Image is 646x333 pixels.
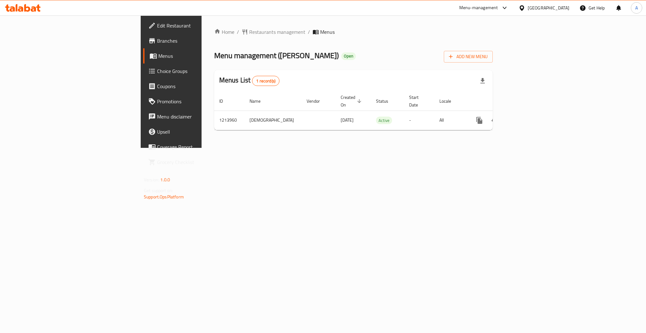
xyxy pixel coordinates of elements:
[242,28,305,36] a: Restaurants management
[143,33,249,48] a: Branches
[244,111,302,130] td: [DEMOGRAPHIC_DATA]
[307,97,328,105] span: Vendor
[252,78,279,84] span: 1 record(s)
[308,28,310,36] li: /
[144,186,173,195] span: Get support on:
[219,97,231,105] span: ID
[157,67,244,75] span: Choice Groups
[160,176,170,184] span: 1.0.0
[214,28,493,36] nav: breadcrumb
[143,94,249,109] a: Promotions
[157,143,244,151] span: Coverage Report
[143,124,249,139] a: Upsell
[444,51,493,63] button: Add New Menu
[467,92,537,111] th: Actions
[472,113,487,128] button: more
[409,94,427,109] span: Start Date
[341,53,356,59] span: Open
[404,111,434,130] td: -
[250,97,269,105] span: Name
[341,94,363,109] span: Created On
[449,53,488,61] span: Add New Menu
[341,52,356,60] div: Open
[144,176,159,184] span: Version:
[320,28,335,36] span: Menus
[459,4,498,12] div: Menu-management
[158,52,244,60] span: Menus
[376,117,392,124] div: Active
[439,97,459,105] span: Locale
[214,92,537,130] table: enhanced table
[475,73,490,88] div: Export file
[157,158,244,166] span: Grocery Checklist
[341,116,354,124] span: [DATE]
[157,113,244,120] span: Menu disclaimer
[143,64,249,79] a: Choice Groups
[143,154,249,170] a: Grocery Checklist
[143,109,249,124] a: Menu disclaimer
[219,76,279,86] h2: Menus List
[157,98,244,105] span: Promotions
[434,111,467,130] td: All
[252,76,279,86] div: Total records count
[143,139,249,154] a: Coverage Report
[376,97,396,105] span: Status
[157,128,244,136] span: Upsell
[376,117,392,124] span: Active
[144,193,184,201] a: Support.OpsPlatform
[249,28,305,36] span: Restaurants management
[157,22,244,29] span: Edit Restaurant
[143,18,249,33] a: Edit Restaurant
[157,37,244,45] span: Branches
[143,79,249,94] a: Coupons
[487,113,502,128] button: Change Status
[143,48,249,64] a: Menus
[214,48,339,63] span: Menu management ( [PERSON_NAME] )
[528,4,569,11] div: [GEOGRAPHIC_DATA]
[635,4,638,11] span: A
[157,82,244,90] span: Coupons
